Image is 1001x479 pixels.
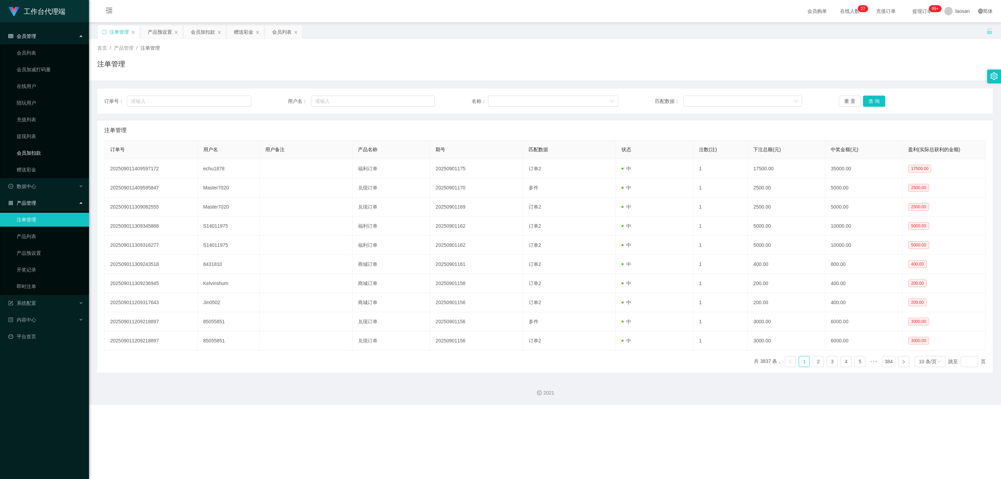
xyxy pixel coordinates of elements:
[104,126,127,135] span: 注单管理
[902,360,906,364] i: 图标: right
[837,9,863,14] span: 在线人数
[748,331,825,350] td: 3000.00
[858,5,868,12] sup: 27
[898,356,909,367] li: 下一页
[748,274,825,293] td: 200.00
[105,159,198,178] td: 202509011409597172
[8,317,13,322] i: 图标: profile
[855,356,865,367] a: 5
[17,63,83,76] a: 会员加减打码量
[908,260,927,268] span: 400.00
[621,338,631,343] span: 中
[978,9,983,14] i: 图标: global
[311,96,435,107] input: 请输入
[990,72,998,80] i: 图标: setting
[785,356,796,367] li: 上一页
[198,331,260,350] td: 85055851
[110,147,125,152] span: 订单号
[529,204,541,210] span: 订单2
[825,159,903,178] td: 35000.00
[854,356,865,367] li: 5
[841,356,851,367] a: 4
[97,59,125,69] h1: 注单管理
[198,293,260,312] td: Jin0502
[693,274,748,293] td: 1
[105,197,198,217] td: 202509011309082555
[136,45,138,51] span: /
[693,236,748,255] td: 1
[839,96,861,107] button: 重 置
[621,223,631,229] span: 中
[109,25,129,39] div: 注单管理
[17,229,83,243] a: 产品列表
[8,330,83,343] a: 图标: dashboard平台首页
[621,261,631,267] span: 中
[272,25,292,39] div: 会员列表
[693,159,748,178] td: 1
[908,279,927,287] span: 200.00
[908,299,927,306] span: 200.00
[529,261,541,267] span: 订单2
[430,197,523,217] td: 20250901169
[352,159,430,178] td: 福利订单
[529,166,541,171] span: 订单2
[754,356,782,367] li: 共 3837 条，
[114,45,133,51] span: 产品管理
[17,129,83,143] a: 提现列表
[8,201,13,205] i: 图标: appstore-o
[17,246,83,260] a: 产品预设置
[198,178,260,197] td: Master7020
[105,331,198,350] td: 202509011209218897
[794,99,798,104] i: 图标: down
[430,274,523,293] td: 20250901158
[110,45,111,51] span: /
[748,217,825,236] td: 5000.00
[621,242,631,248] span: 中
[95,389,995,397] div: 2021
[748,312,825,331] td: 3000.00
[863,96,885,107] button: 查 询
[748,159,825,178] td: 17500.00
[827,356,837,367] a: 3
[8,317,36,323] span: 内容中心
[908,203,929,211] span: 2500.00
[529,300,541,305] span: 订单2
[265,147,285,152] span: 用户备注
[8,33,36,39] span: 会员管理
[198,197,260,217] td: Master7020
[131,30,135,34] i: 图标: close
[105,274,198,293] td: 202509011309236945
[908,165,931,172] span: 17500.00
[352,255,430,274] td: 商城订单
[352,274,430,293] td: 商城订单
[17,263,83,277] a: 开奖记录
[825,312,903,331] td: 6000.00
[937,359,941,364] i: 图标: down
[948,356,986,367] div: 跳至 页
[255,30,260,34] i: 图标: close
[908,222,929,230] span: 5000.00
[174,30,178,34] i: 图标: close
[693,331,748,350] td: 1
[825,197,903,217] td: 5000.00
[529,242,541,248] span: 订单2
[430,217,523,236] td: 20250901162
[358,147,377,152] span: 产品名称
[621,166,631,171] span: 中
[105,293,198,312] td: 202509011209317643
[8,184,13,189] i: 图标: check-circle-o
[868,356,879,367] li: 向后 5 页
[748,178,825,197] td: 2500.00
[105,312,198,331] td: 202509011209218897
[191,25,215,39] div: 会员加扣款
[352,312,430,331] td: 兑现订单
[825,236,903,255] td: 10000.00
[198,274,260,293] td: Kelvinshum
[882,356,895,367] a: 384
[699,147,717,152] span: 注数(注)
[908,337,929,344] span: 3000.00
[104,98,127,105] span: 订单号：
[430,255,523,274] td: 20250901161
[352,197,430,217] td: 兑现订单
[17,163,83,177] a: 赠送彩金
